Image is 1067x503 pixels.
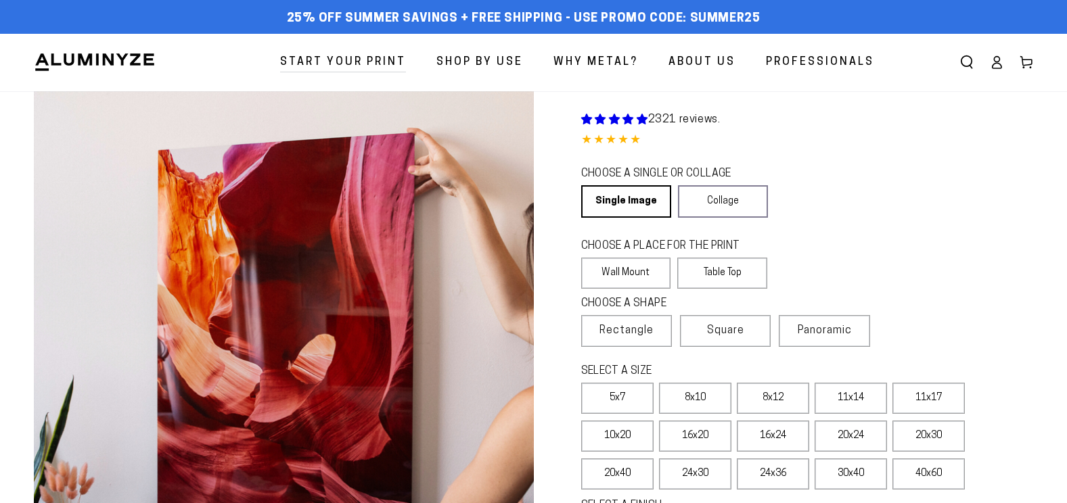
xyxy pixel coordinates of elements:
[659,421,731,452] label: 16x20
[581,166,756,182] legend: CHOOSE A SINGLE OR COLLAGE
[798,325,852,336] span: Panoramic
[581,421,654,452] label: 10x20
[892,383,965,414] label: 11x17
[553,53,638,72] span: Why Metal?
[287,11,760,26] span: 25% off Summer Savings + Free Shipping - Use Promo Code: SUMMER25
[599,322,654,339] span: Rectangle
[581,383,654,414] label: 5x7
[815,383,887,414] label: 11x14
[581,364,847,379] legend: SELECT A SIZE
[436,53,523,72] span: Shop By Use
[543,45,648,80] a: Why Metal?
[737,458,809,489] label: 24x36
[766,53,874,72] span: Professionals
[756,45,884,80] a: Professionals
[270,45,416,80] a: Start Your Print
[581,239,755,254] legend: CHOOSE A PLACE FOR THE PRINT
[34,52,156,72] img: Aluminyze
[737,383,809,414] label: 8x12
[581,131,1034,151] div: 4.85 out of 5.0 stars
[952,47,982,77] summary: Search our site
[707,322,744,339] span: Square
[668,53,735,72] span: About Us
[659,458,731,489] label: 24x30
[892,421,965,452] label: 20x30
[581,458,654,489] label: 20x40
[677,258,767,289] label: Table Top
[658,45,746,80] a: About Us
[426,45,533,80] a: Shop By Use
[815,421,887,452] label: 20x24
[737,421,809,452] label: 16x24
[581,258,671,289] label: Wall Mount
[581,185,671,218] a: Single Image
[815,458,887,489] label: 30x40
[280,53,406,72] span: Start Your Print
[892,458,965,489] label: 40x60
[659,383,731,414] label: 8x10
[581,296,757,312] legend: CHOOSE A SHAPE
[678,185,768,218] a: Collage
